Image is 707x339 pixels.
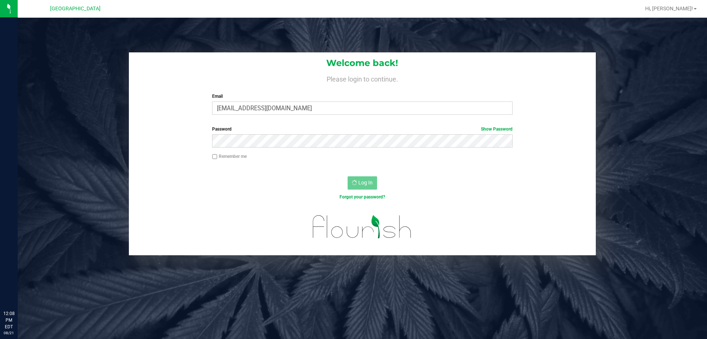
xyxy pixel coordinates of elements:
[481,127,513,132] a: Show Password
[304,208,421,246] img: flourish_logo.svg
[212,127,232,132] span: Password
[348,176,377,190] button: Log In
[3,310,14,330] p: 12:08 PM EDT
[358,180,373,186] span: Log In
[50,6,101,12] span: [GEOGRAPHIC_DATA]
[212,153,247,160] label: Remember me
[212,154,217,159] input: Remember me
[212,93,512,100] label: Email
[129,74,596,83] h4: Please login to continue.
[3,330,14,336] p: 08/21
[645,6,693,11] span: Hi, [PERSON_NAME]!
[129,58,596,68] h1: Welcome back!
[340,194,385,200] a: Forgot your password?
